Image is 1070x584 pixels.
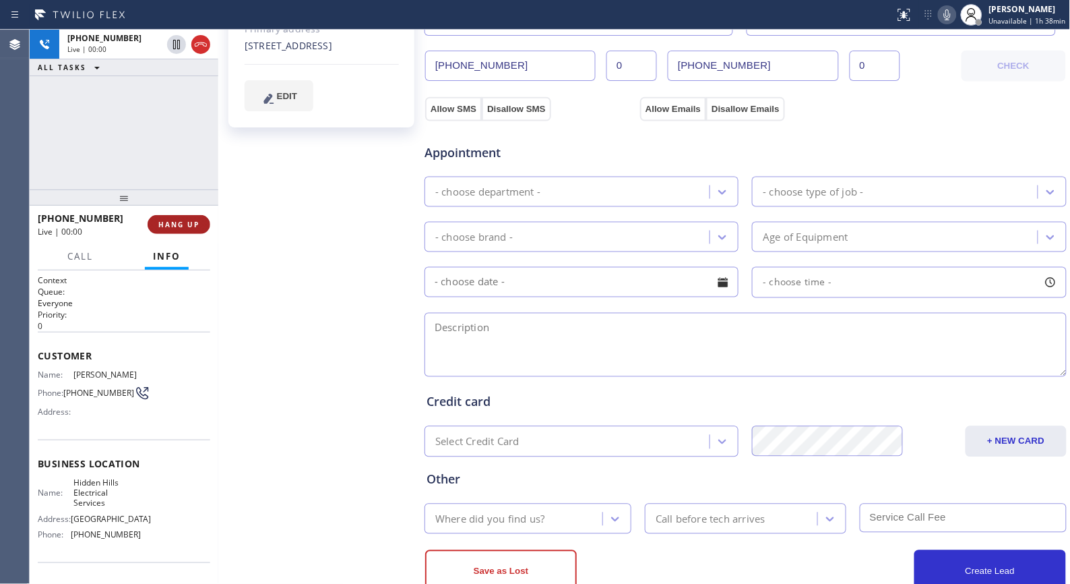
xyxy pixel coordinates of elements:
[158,220,199,229] span: HANG UP
[606,51,657,81] input: Ext.
[191,35,210,54] button: Hang up
[38,297,210,309] p: Everyone
[73,477,141,508] span: Hidden Hills Electrical Services
[850,51,900,81] input: Ext. 2
[962,51,1066,82] button: CHECK
[245,80,313,111] button: EDIT
[67,45,106,54] span: Live | 00:00
[435,511,544,527] div: Where did you find us?
[640,97,706,121] button: Allow Emails
[427,393,1065,411] div: Credit card
[67,32,141,44] span: [PHONE_NUMBER]
[277,91,297,101] span: EDIT
[38,286,210,297] h2: Queue:
[71,529,141,539] span: [PHONE_NUMBER]
[71,514,151,524] span: [GEOGRAPHIC_DATA]
[38,309,210,320] h2: Priority:
[668,51,838,81] input: Phone Number 2
[763,184,863,200] div: - choose type of job -
[38,370,73,380] span: Name:
[38,63,86,72] span: ALL TASKS
[938,5,957,24] button: Mute
[38,457,210,470] span: Business location
[989,16,1066,26] span: Unavailable | 1h 38min
[425,51,596,81] input: Phone Number
[245,22,399,37] div: Primary address
[763,276,831,289] span: - choose time -
[763,229,848,245] div: Age of Equipment
[435,184,540,200] div: - choose department -
[427,471,1065,489] div: Other
[145,243,189,270] button: Info
[706,97,785,121] button: Disallow Emails
[38,514,71,524] span: Address:
[59,243,101,270] button: Call
[435,434,520,450] div: Select Credit Card
[38,274,210,286] h1: Context
[38,529,71,539] span: Phone:
[167,35,186,54] button: Hold Customer
[435,229,513,245] div: - choose brand -
[38,349,210,362] span: Customer
[989,3,1066,15] div: [PERSON_NAME]
[148,215,210,234] button: HANG UP
[860,504,1067,533] input: Service Call Fee
[425,97,482,121] button: Allow SMS
[482,97,551,121] button: Disallow SMS
[38,320,210,332] p: 0
[38,407,73,417] span: Address:
[424,144,637,162] span: Appointment
[67,250,93,262] span: Call
[38,212,123,225] span: [PHONE_NUMBER]
[73,370,141,380] span: [PERSON_NAME]
[424,267,738,297] input: - choose date -
[966,426,1067,457] button: + NEW CARD
[30,59,113,76] button: ALL TASKS
[245,38,399,54] div: [STREET_ADDRESS]
[38,488,73,498] span: Name:
[38,226,82,237] span: Live | 00:00
[153,250,181,262] span: Info
[656,511,765,527] div: Call before tech arrives
[63,388,134,398] span: [PHONE_NUMBER]
[38,388,63,398] span: Phone:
